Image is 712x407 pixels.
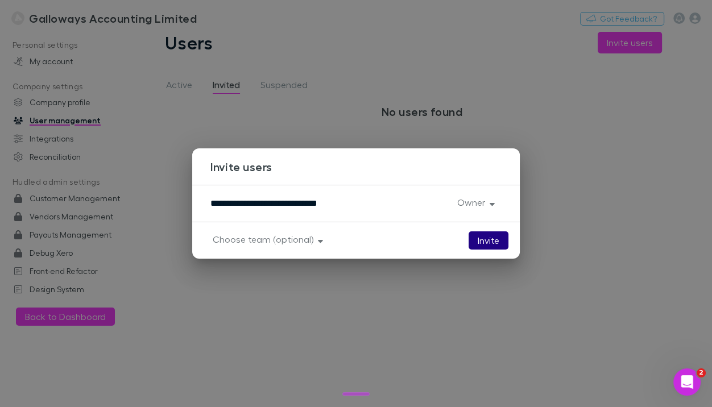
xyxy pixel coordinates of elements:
iframe: Intercom live chat [673,368,701,396]
button: Choose team (optional) [204,231,330,247]
div: Enter email (separate emails using a comma) [210,194,448,213]
button: Invite [469,231,508,250]
button: Owner [448,194,502,210]
span: 2 [697,368,706,377]
h3: Invite users [210,160,520,173]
